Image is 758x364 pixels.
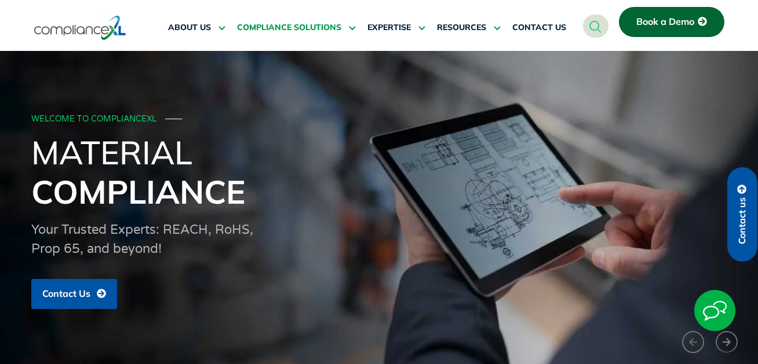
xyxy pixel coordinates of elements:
[512,14,566,42] a: CONTACT US
[727,167,757,262] a: Contact us
[237,14,356,42] a: COMPLIANCE SOLUTIONS
[737,197,748,244] span: Contact us
[168,14,225,42] a: ABOUT US
[42,289,90,299] span: Contact Us
[31,115,723,124] div: WELCOME TO COMPLIANCEXL
[694,290,735,331] img: Start Chat
[512,23,566,33] span: CONTACT US
[31,279,117,309] a: Contact Us
[34,14,126,41] img: logo-one.svg
[31,222,253,256] span: Your Trusted Experts: REACH, RoHS, Prop 65, and beyond!
[437,14,501,42] a: RESOURCES
[583,14,608,38] a: navsearch-button
[168,23,211,33] span: ABOUT US
[31,133,727,211] h1: Material
[437,23,486,33] span: RESOURCES
[31,171,245,212] span: Compliance
[165,114,183,124] span: ───
[237,23,341,33] span: COMPLIANCE SOLUTIONS
[367,14,425,42] a: EXPERTISE
[619,7,724,37] a: Book a Demo
[636,17,694,27] span: Book a Demo
[367,23,411,33] span: EXPERTISE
